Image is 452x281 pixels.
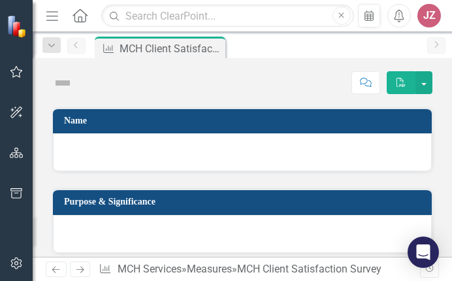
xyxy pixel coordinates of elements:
[52,73,73,93] img: Not Defined
[187,263,232,275] a: Measures
[101,5,353,27] input: Search ClearPoint...
[417,4,441,27] button: JZ
[64,197,425,207] h3: Purpose & Significance
[7,15,29,38] img: ClearPoint Strategy
[118,263,182,275] a: MCH Services
[99,262,419,277] div: » »
[64,116,425,125] h3: Name
[237,263,381,275] div: MCH Client Satisfaction Survey
[120,41,222,57] div: MCH Client Satisfaction Survey
[408,237,439,268] div: Open Intercom Messenger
